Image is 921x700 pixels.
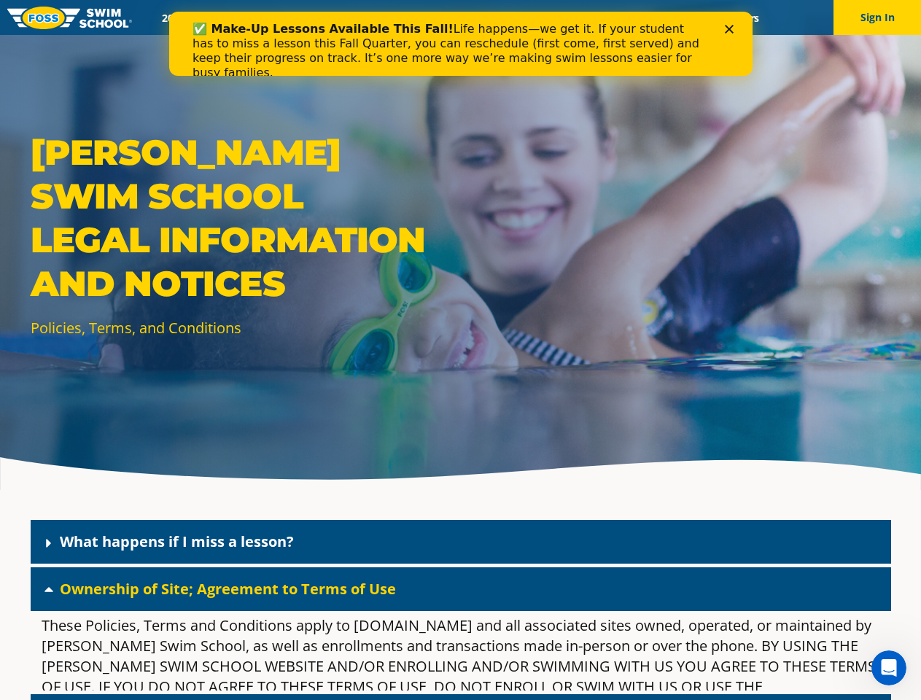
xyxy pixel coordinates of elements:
[31,567,891,611] div: Ownership of Site; Agreement to Terms of Use
[871,650,906,685] iframe: Intercom live chat
[31,317,454,338] p: Policies, Terms, and Conditions
[31,611,891,691] div: Ownership of Site; Agreement to Terms of Use
[169,12,753,76] iframe: Intercom live chat banner
[23,10,284,24] b: ✅ Make-Up Lessons Available This Fall!
[149,11,241,25] a: 2025 Calendar
[556,13,570,22] div: Close
[241,11,302,25] a: Schools
[31,520,891,564] div: What happens if I miss a lesson?
[430,11,511,25] a: About FOSS
[665,11,711,25] a: Blog
[711,11,772,25] a: Careers
[511,11,666,25] a: Swim Like [PERSON_NAME]
[302,11,430,25] a: Swim Path® Program
[60,532,294,551] a: What happens if I miss a lesson?
[60,579,396,599] a: Ownership of Site; Agreement to Terms of Use
[31,131,454,306] p: [PERSON_NAME] Swim School Legal Information and Notices
[7,7,132,29] img: FOSS Swim School Logo
[23,10,537,69] div: Life happens—we get it. If your student has to miss a lesson this Fall Quarter, you can reschedul...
